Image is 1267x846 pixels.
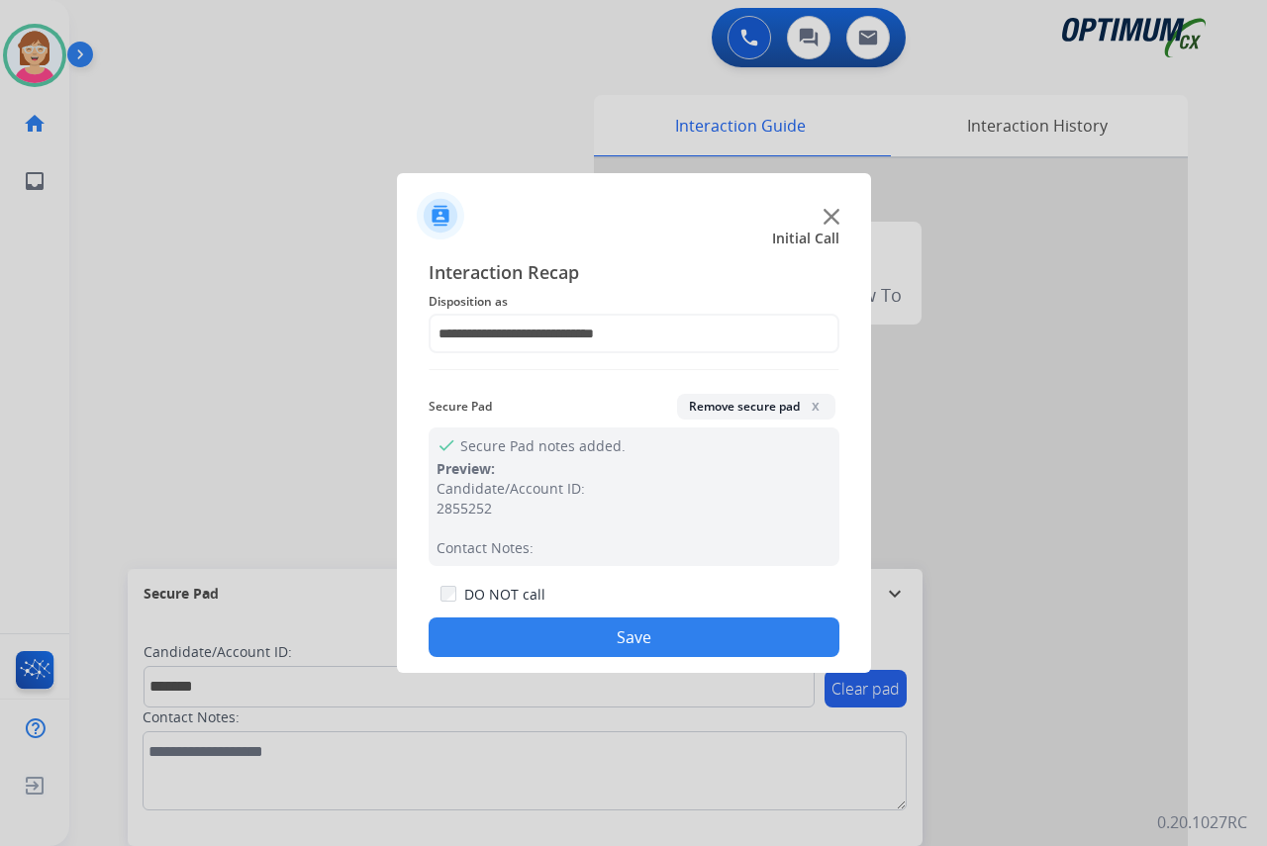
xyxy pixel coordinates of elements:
span: x [808,398,824,414]
label: DO NOT call [464,585,545,605]
div: Secure Pad notes added. [429,427,839,566]
img: contactIcon [417,192,464,239]
mat-icon: check [437,435,452,451]
button: Remove secure padx [677,394,835,420]
span: Secure Pad [429,395,492,419]
img: contact-recap-line.svg [429,369,839,370]
span: Preview: [437,459,495,478]
div: Candidate/Account ID: 2855252 Contact Notes: [437,479,831,558]
span: Initial Call [772,229,839,248]
p: 0.20.1027RC [1157,810,1247,834]
span: Interaction Recap [429,258,839,290]
span: Disposition as [429,290,839,314]
button: Save [429,617,839,657]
